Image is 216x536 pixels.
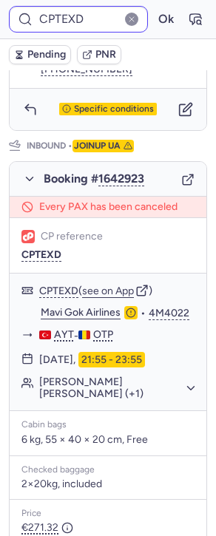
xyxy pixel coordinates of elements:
figure: 1L airline logo [21,230,35,243]
span: Every PAX has been canceled [39,201,178,213]
input: PNR Reference [9,6,148,33]
span: Pending [27,49,66,61]
button: see on App [82,285,134,297]
button: 1642923 [98,172,144,186]
p: Inbound • [27,140,134,153]
button: Specific conditions [48,103,168,116]
div: Price [21,509,195,519]
button: CPTEXD [21,249,61,261]
time: 21:55 - 23:55 [78,352,145,368]
div: Checked baggage [21,465,195,475]
div: ( ) [39,284,195,297]
div: Cabin bags [21,420,195,430]
button: Pending [9,45,71,64]
button: [PERSON_NAME] [PERSON_NAME] (+1) [39,376,195,400]
figure: 4M airline logo [21,306,35,319]
span: OTP [93,328,113,342]
a: Mavi Gok Airlines [41,306,121,319]
span: CP reference [41,231,103,242]
div: - [39,328,195,342]
div: [DATE], [39,352,145,368]
button: 4M4022 [149,307,189,320]
button: CPTEXD [39,285,78,298]
span: AYT [54,328,74,342]
span: 2×20kg, included [21,478,102,490]
span: PNR [95,49,116,61]
span: Booking # [44,172,144,186]
p: 6 kg, 55 × 40 × 20 cm, Free [21,433,195,447]
span: JOINUP UA [72,140,134,153]
div: • [41,306,195,319]
span: €271.32 [21,522,73,534]
button: PNR [77,45,121,64]
span: Specific conditions [74,104,154,115]
button: Ok [154,7,178,31]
